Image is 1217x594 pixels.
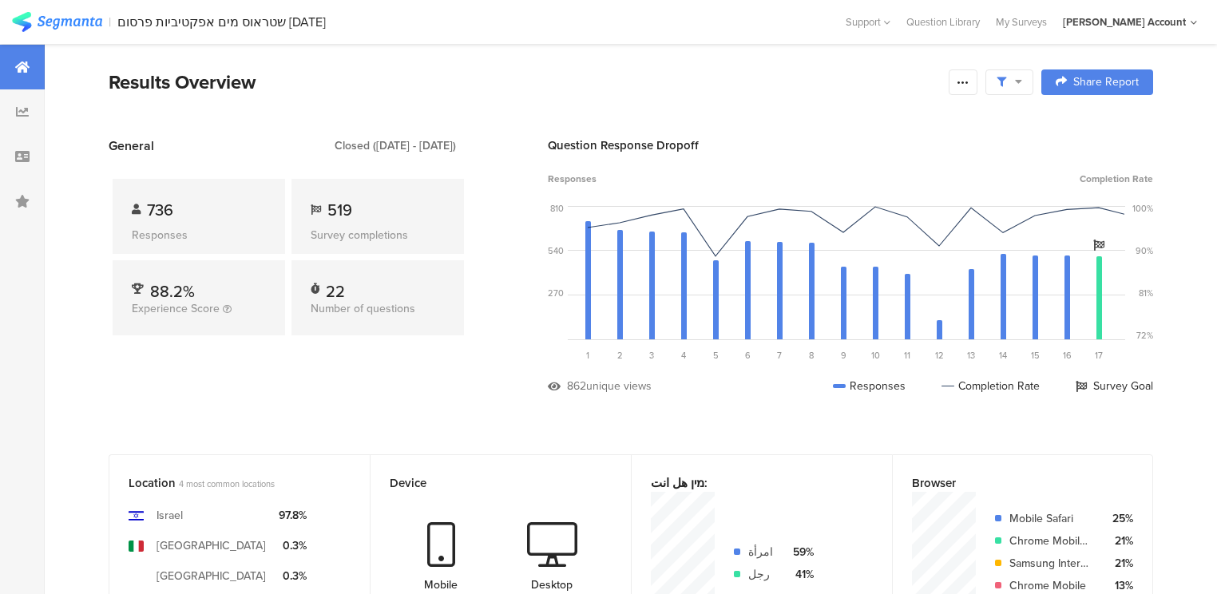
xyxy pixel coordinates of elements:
[335,137,456,154] div: Closed ([DATE] - [DATE])
[1009,533,1092,549] div: Chrome Mobile WebView
[117,14,326,30] div: שטראוס מים אפקטיביות פרסום [DATE]
[1073,77,1139,88] span: Share Report
[617,349,623,362] span: 2
[988,14,1055,30] a: My Surveys
[586,378,652,394] div: unique views
[1105,577,1133,594] div: 13%
[179,477,275,490] span: 4 most common locations
[1031,349,1040,362] span: 15
[1009,577,1092,594] div: Chrome Mobile
[548,172,597,186] span: Responses
[150,279,195,303] span: 88.2%
[1136,244,1153,257] div: 90%
[1093,240,1104,251] i: Survey Goal
[846,10,890,34] div: Support
[311,227,445,244] div: Survey completions
[550,202,564,215] div: 810
[327,198,352,222] span: 519
[279,507,307,524] div: 97.8%
[132,227,266,244] div: Responses
[833,378,906,394] div: Responses
[157,537,266,554] div: [GEOGRAPHIC_DATA]
[548,244,564,257] div: 540
[157,507,183,524] div: Israel
[999,349,1007,362] span: 14
[311,300,415,317] span: Number of questions
[967,349,975,362] span: 13
[777,349,782,362] span: 7
[129,474,324,492] div: Location
[786,566,814,583] div: 41%
[548,137,1153,154] div: Question Response Dropoff
[681,349,686,362] span: 4
[935,349,944,362] span: 12
[1009,510,1092,527] div: Mobile Safari
[1136,329,1153,342] div: 72%
[109,137,154,155] span: General
[1139,287,1153,299] div: 81%
[147,198,173,222] span: 736
[390,474,585,492] div: Device
[424,576,458,593] div: Mobile
[548,287,564,299] div: 270
[1063,349,1072,362] span: 16
[567,378,586,394] div: 862
[279,568,307,584] div: 0.3%
[748,566,773,583] div: رجل
[651,474,846,492] div: מין هل انت:
[1132,202,1153,215] div: 100%
[1076,378,1153,394] div: Survey Goal
[1063,14,1186,30] div: [PERSON_NAME] Account
[531,576,573,593] div: Desktop
[586,349,589,362] span: 1
[109,13,111,31] div: |
[809,349,814,362] span: 8
[841,349,846,362] span: 9
[904,349,910,362] span: 11
[109,68,941,97] div: Results Overview
[1105,510,1133,527] div: 25%
[649,349,654,362] span: 3
[1105,555,1133,572] div: 21%
[912,474,1107,492] div: Browser
[279,537,307,554] div: 0.3%
[157,568,266,584] div: [GEOGRAPHIC_DATA]
[745,349,751,362] span: 6
[898,14,988,30] a: Question Library
[748,544,773,560] div: امرأة
[941,378,1040,394] div: Completion Rate
[871,349,880,362] span: 10
[132,300,220,317] span: Experience Score
[12,12,102,32] img: segmanta logo
[713,349,719,362] span: 5
[326,279,345,295] div: 22
[1105,533,1133,549] div: 21%
[786,544,814,560] div: 59%
[1080,172,1153,186] span: Completion Rate
[1095,349,1103,362] span: 17
[1009,555,1092,572] div: Samsung Internet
